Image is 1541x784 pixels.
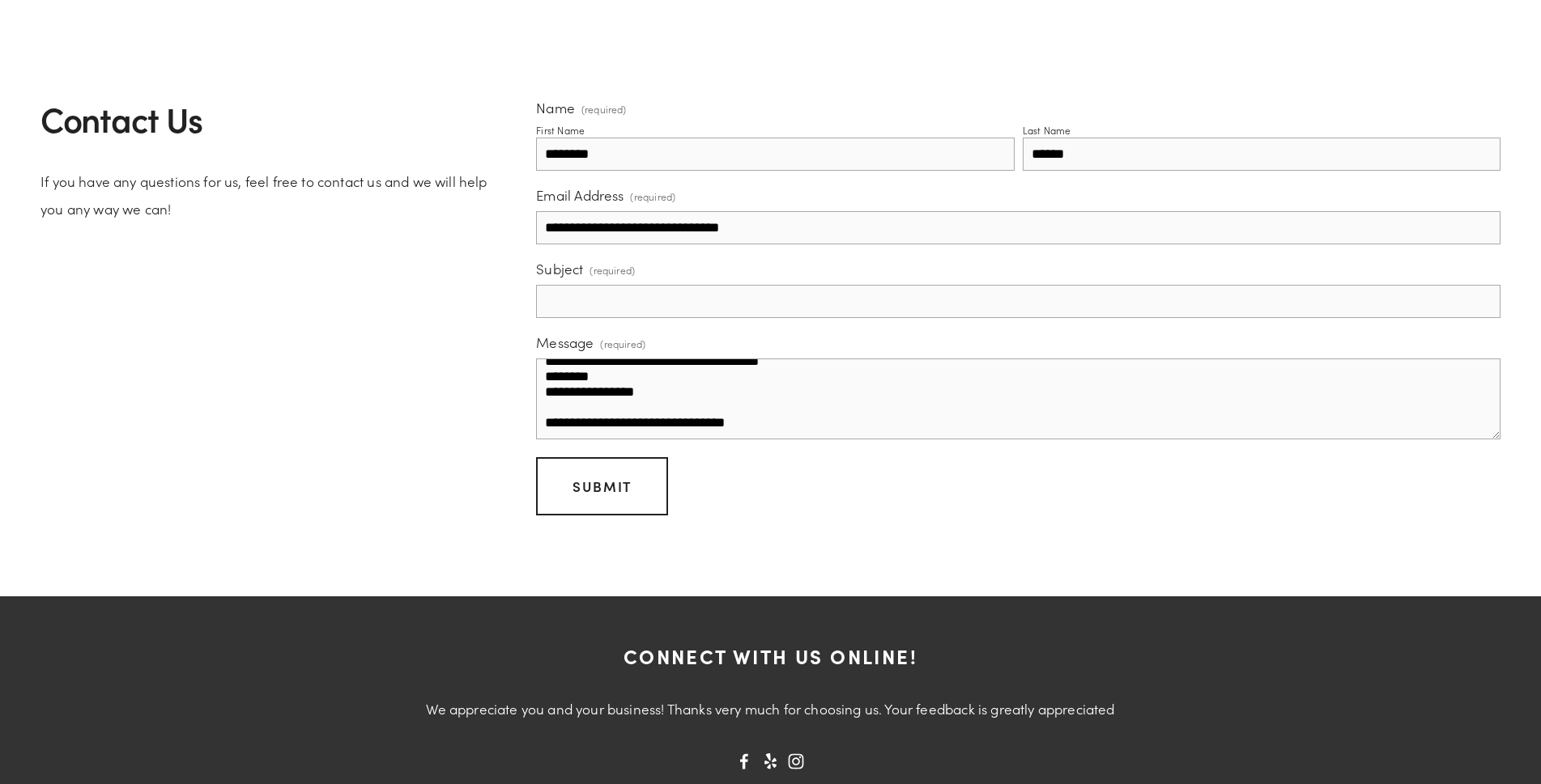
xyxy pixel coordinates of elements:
span: Name [536,99,575,117]
a: You and Eye Family Eye Care [736,753,752,769]
span: (required) [590,259,635,282]
p: If you have any questions for us, feel free to contact us and we will help you any way we can! [40,167,509,222]
div: First Name [536,124,585,137]
span: (required) [581,104,627,114]
h2: Contact Us [40,99,509,139]
span: (required) [630,185,675,208]
span: Email Address [536,186,624,204]
div: Last Name [1023,124,1071,137]
a: Yelp [762,753,778,769]
button: SubmitSubmit [536,457,667,515]
span: Message [536,333,594,351]
strong: Connect with us online! [624,642,917,669]
span: Submit [573,477,632,495]
p: We appreciate you and your business! Thanks very much for choosing us. Your feedback is greatly a... [326,695,1215,723]
span: Subject [536,260,583,278]
span: (required) [600,333,645,355]
a: Instagram [788,753,804,769]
